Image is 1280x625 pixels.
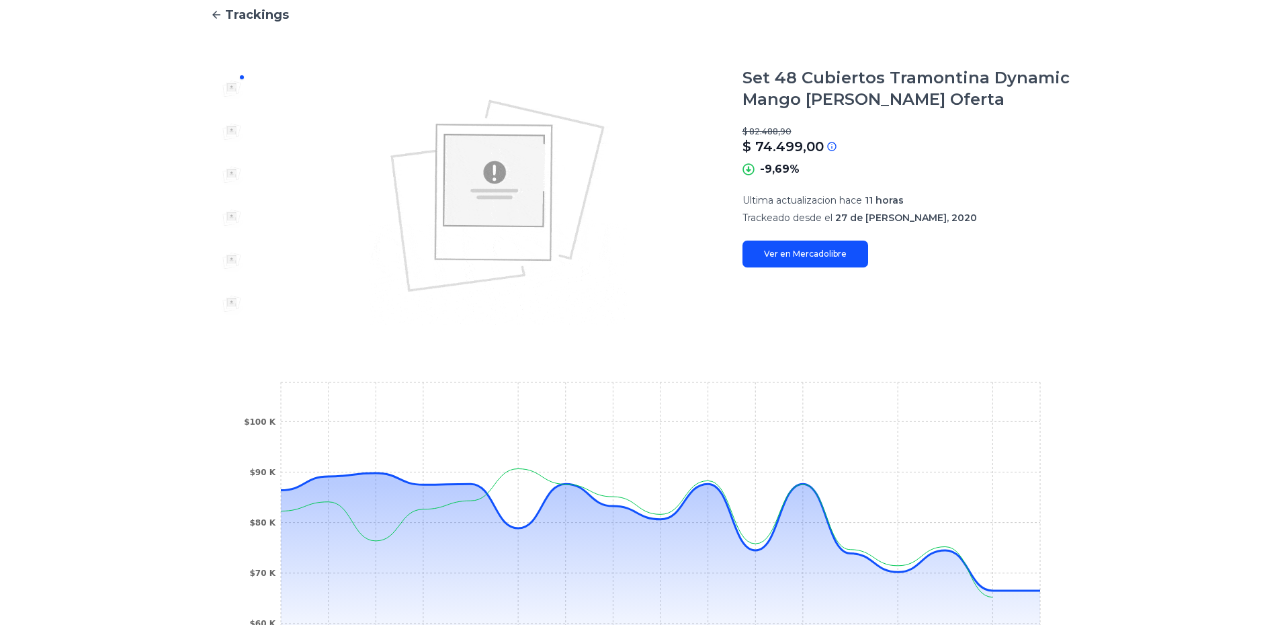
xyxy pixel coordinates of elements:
span: 11 horas [865,194,904,206]
span: Trackings [225,5,289,24]
img: Set 48 Cubiertos Tramontina Dynamic Mango De Madera Oferta [221,78,243,99]
img: Set 48 Cubiertos Tramontina Dynamic Mango De Madera Oferta [221,250,243,272]
tspan: $70 K [249,569,275,578]
span: 27 de [PERSON_NAME], 2020 [835,212,977,224]
img: Set 48 Cubiertos Tramontina Dynamic Mango De Madera Oferta [221,164,243,185]
img: Set 48 Cubiertos Tramontina Dynamic Mango De Madera Oferta [221,207,243,228]
p: $ 74.499,00 [742,137,824,156]
span: Ultima actualizacion hace [742,194,862,206]
img: Set 48 Cubiertos Tramontina Dynamic Mango De Madera Oferta [280,67,716,325]
a: Trackings [210,5,1070,24]
img: Set 48 Cubiertos Tramontina Dynamic Mango De Madera Oferta [221,293,243,315]
a: Ver en Mercadolibre [742,241,868,267]
tspan: $90 K [249,468,275,477]
p: -9,69% [760,161,800,177]
tspan: $80 K [249,518,275,528]
span: Trackeado desde el [742,212,833,224]
img: Set 48 Cubiertos Tramontina Dynamic Mango De Madera Oferta [221,121,243,142]
tspan: $100 K [244,417,276,427]
p: $ 82.488,90 [742,126,1070,137]
h1: Set 48 Cubiertos Tramontina Dynamic Mango [PERSON_NAME] Oferta [742,67,1070,110]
